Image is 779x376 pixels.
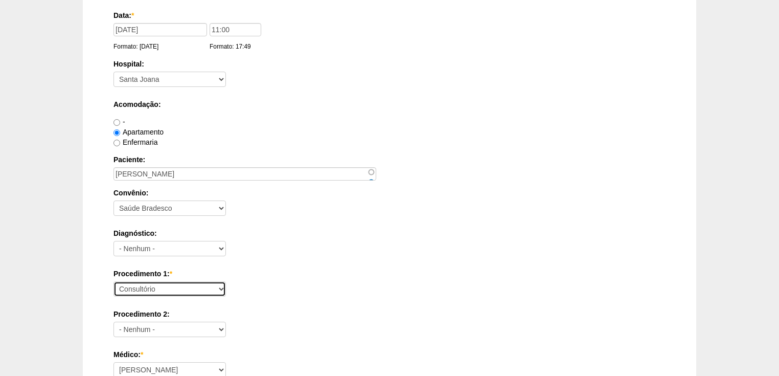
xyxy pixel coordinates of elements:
label: Data: [113,10,662,20]
input: Apartamento [113,129,120,136]
label: Apartamento [113,128,164,136]
label: Procedimento 1: [113,269,666,279]
input: - [113,119,120,126]
span: Este campo é obrigatório. [170,270,172,278]
label: Acomodação: [113,99,666,109]
label: Procedimento 2: [113,309,666,319]
label: Hospital: [113,59,666,69]
label: Convênio: [113,188,666,198]
span: Este campo é obrigatório. [131,11,134,19]
label: Médico: [113,349,666,360]
label: Diagnóstico: [113,228,666,238]
div: Formato: [DATE] [113,41,210,52]
label: Paciente: [113,154,666,165]
div: Formato: 17:49 [210,41,264,52]
label: - [113,118,125,126]
label: Enfermaria [113,138,157,146]
input: Enfermaria [113,140,120,146]
span: Este campo é obrigatório. [141,350,143,359]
